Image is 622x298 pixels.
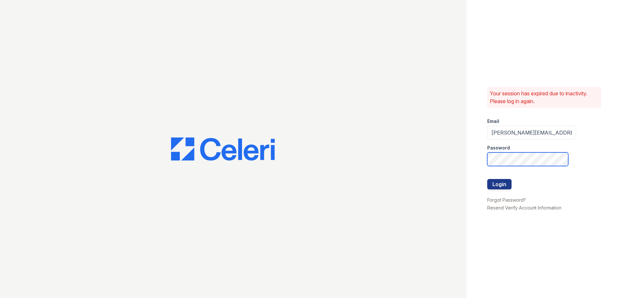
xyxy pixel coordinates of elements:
label: Password [487,145,510,151]
a: Resend Verify Account Information [487,205,561,210]
p: Your session has expired due to inactivity. Please log in again. [490,89,599,105]
img: CE_Logo_Blue-a8612792a0a2168367f1c8372b55b34899dd931a85d93a1a3d3e32e68fde9ad4.png [171,137,275,161]
a: Forgot Password? [487,197,526,203]
button: Login [487,179,512,189]
label: Email [487,118,499,125]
